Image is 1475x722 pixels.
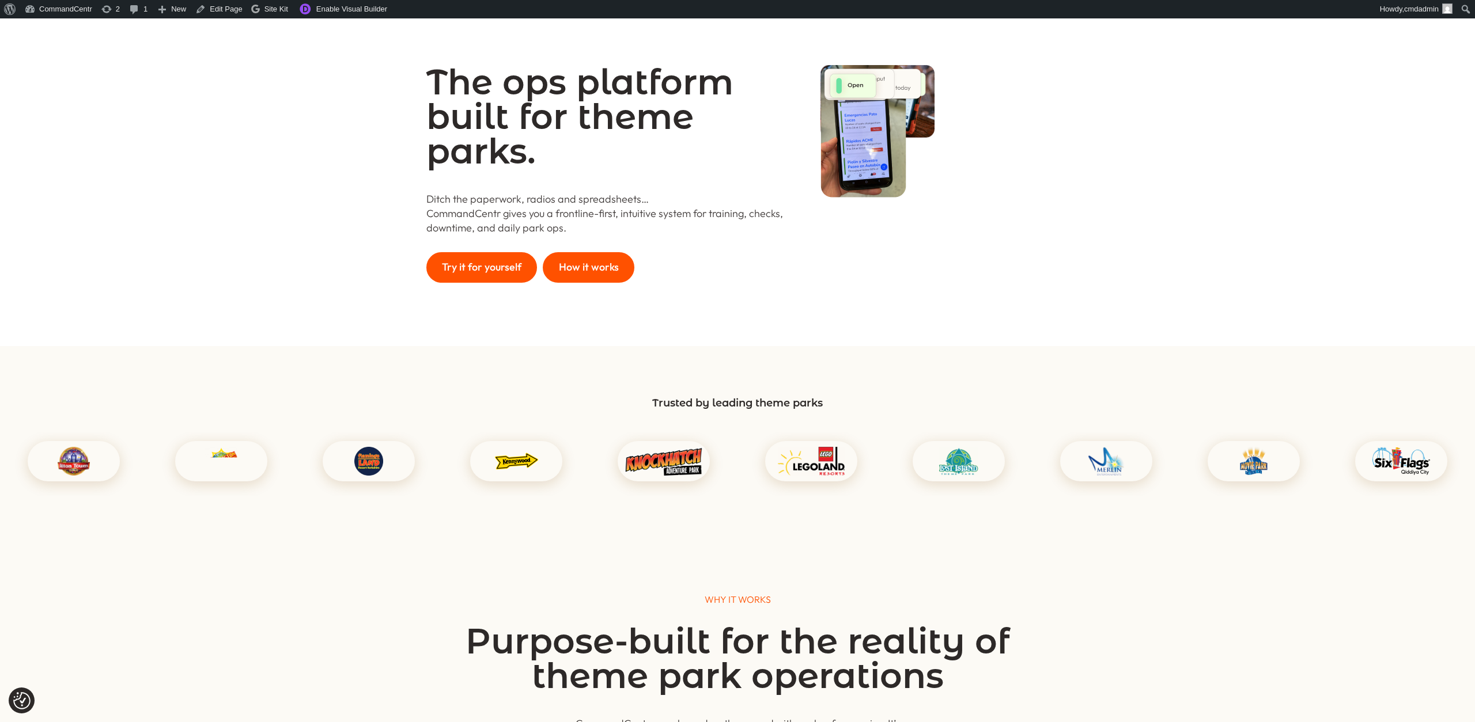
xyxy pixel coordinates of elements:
[1372,447,1430,476] img: SixFlags
[1088,447,1125,476] img: Merlin_Entertainments_2013 (1)
[1240,447,1268,476] img: Movie_Park_Germany_Logo (1)
[58,447,90,476] img: atr-logo
[820,65,906,197] img: Mobile Device
[354,447,383,476] img: Flamingo-Land_Resort.svg_
[466,620,1009,697] span: Purpose-built for the reality of theme park operations
[652,397,823,409] span: Trusted by leading theme parks
[264,5,288,13] span: Site Kit
[1404,5,1439,13] span: cmdadmin
[426,207,783,234] span: CommandCentr gives you a frontline-first, intuitive system for training, checks, downtime, and da...
[543,252,634,283] a: How it works
[939,447,978,476] img: Lost Island Theme Park
[13,692,31,709] img: Revisit consent button
[426,61,733,172] span: The ops platform built for theme parks.
[426,192,649,206] span: Ditch the paperwork, radios and spreadsheets…
[778,447,844,476] img: Legoland_resorts_logo-1
[426,592,1049,607] p: WHY IT WORKS
[205,447,237,476] img: Chessington_World_of_Adventures_Resort_official_Logo-300x269
[426,252,537,283] a: Try it for yourself
[13,692,31,709] button: Consent Preferences
[495,447,538,476] img: Kennywood_Arrow_logo (1)
[625,447,702,476] img: KnockHatch-Logo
